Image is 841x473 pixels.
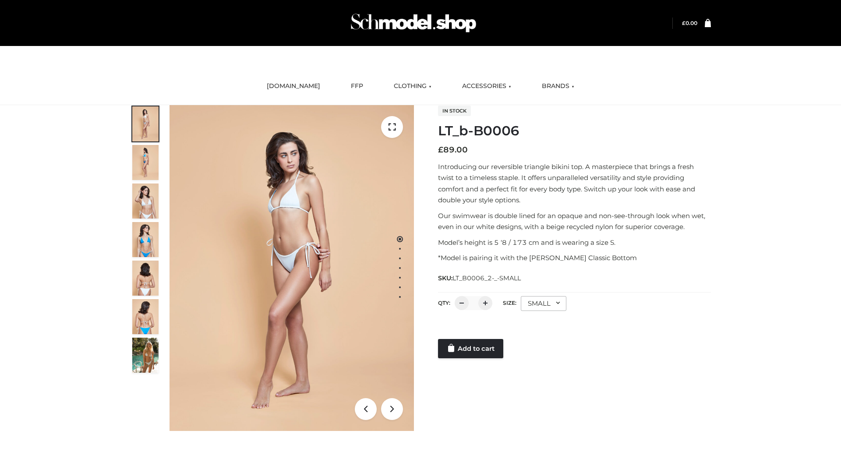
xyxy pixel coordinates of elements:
[438,145,443,155] span: £
[132,222,159,257] img: ArielClassicBikiniTop_CloudNine_AzureSky_OW114ECO_4-scaled.jpg
[456,77,518,96] a: ACCESSORIES
[535,77,581,96] a: BRANDS
[438,210,711,233] p: Our swimwear is double lined for an opaque and non-see-through look when wet, even in our white d...
[132,261,159,296] img: ArielClassicBikiniTop_CloudNine_AzureSky_OW114ECO_7-scaled.jpg
[344,77,370,96] a: FFP
[452,274,521,282] span: LT_B0006_2-_-SMALL
[170,105,414,431] img: ArielClassicBikiniTop_CloudNine_AzureSky_OW114ECO_1
[132,106,159,141] img: ArielClassicBikiniTop_CloudNine_AzureSky_OW114ECO_1-scaled.jpg
[438,252,711,264] p: *Model is pairing it with the [PERSON_NAME] Classic Bottom
[438,123,711,139] h1: LT_b-B0006
[132,338,159,373] img: Arieltop_CloudNine_AzureSky2.jpg
[438,237,711,248] p: Model’s height is 5 ‘8 / 173 cm and is wearing a size S.
[438,339,503,358] a: Add to cart
[521,296,566,311] div: SMALL
[438,161,711,206] p: Introducing our reversible triangle bikini top. A masterpiece that brings a fresh twist to a time...
[132,145,159,180] img: ArielClassicBikiniTop_CloudNine_AzureSky_OW114ECO_2-scaled.jpg
[682,20,686,26] span: £
[132,299,159,334] img: ArielClassicBikiniTop_CloudNine_AzureSky_OW114ECO_8-scaled.jpg
[438,145,468,155] bdi: 89.00
[348,6,479,40] img: Schmodel Admin 964
[387,77,438,96] a: CLOTHING
[438,300,450,306] label: QTY:
[438,106,471,116] span: In stock
[260,77,327,96] a: [DOMAIN_NAME]
[682,20,697,26] bdi: 0.00
[132,184,159,219] img: ArielClassicBikiniTop_CloudNine_AzureSky_OW114ECO_3-scaled.jpg
[438,273,522,283] span: SKU:
[682,20,697,26] a: £0.00
[503,300,516,306] label: Size:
